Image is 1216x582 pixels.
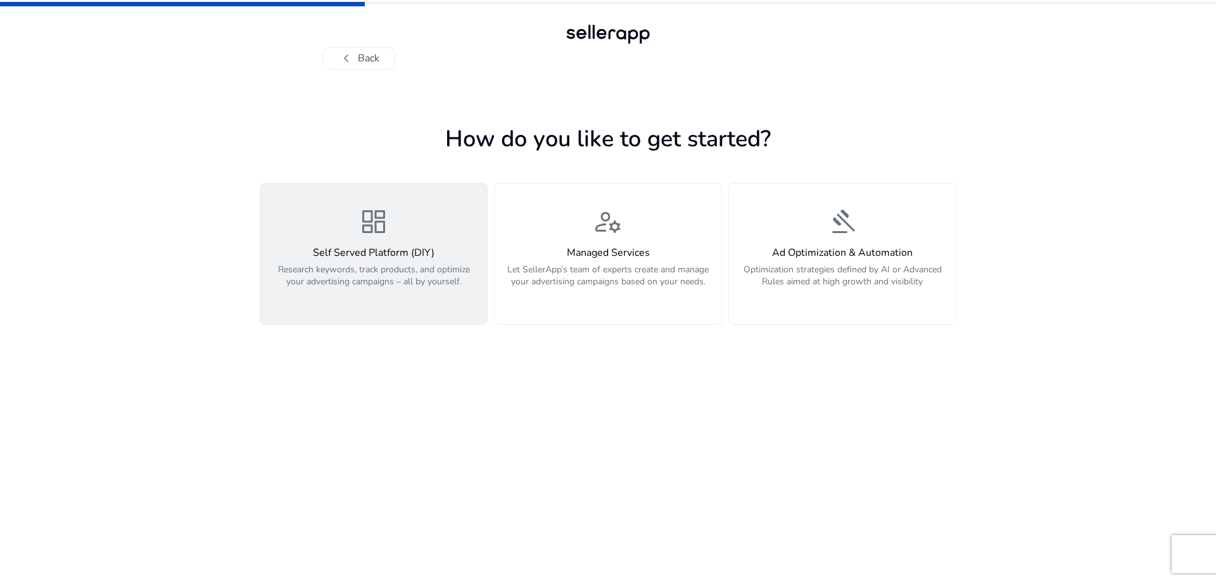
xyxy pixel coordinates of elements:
[827,206,858,237] span: gavel
[494,183,722,325] button: manage_accountsManaged ServicesLet SellerApp’s team of experts create and manage your advertising...
[268,263,479,301] p: Research keywords, track products, and optimize your advertising campaigns – all by yourself.
[323,47,395,70] button: chevron_leftBack
[358,206,389,237] span: dashboard
[728,183,956,325] button: gavelAd Optimization & AutomationOptimization strategies defined by AI or Advanced Rules aimed at...
[502,247,714,259] h4: Managed Services
[260,125,956,153] h1: How do you like to get started?
[737,247,948,259] h4: Ad Optimization & Automation
[260,183,488,325] button: dashboardSelf Served Platform (DIY)Research keywords, track products, and optimize your advertisi...
[737,263,948,301] p: Optimization strategies defined by AI or Advanced Rules aimed at high growth and visibility
[593,206,623,237] span: manage_accounts
[502,263,714,301] p: Let SellerApp’s team of experts create and manage your advertising campaigns based on your needs.
[339,51,354,66] span: chevron_left
[268,247,479,259] h4: Self Served Platform (DIY)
